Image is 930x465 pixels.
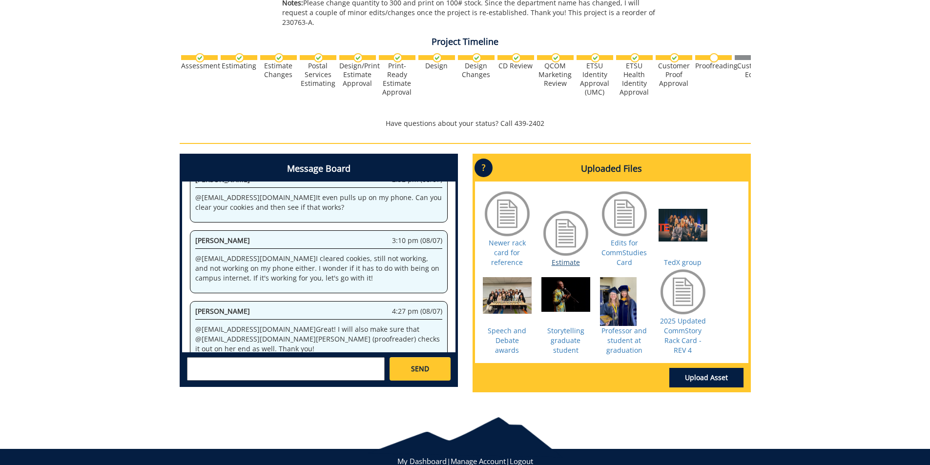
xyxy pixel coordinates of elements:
[418,61,455,70] div: Design
[187,357,385,381] textarea: messageToSend
[630,53,640,62] img: checkmark
[735,61,771,79] div: Customer Edits
[182,156,455,182] h4: Message Board
[664,258,702,267] a: TedX group
[392,236,442,245] span: 3:10 pm (08/07)
[314,53,323,62] img: checkmark
[195,324,442,354] p: @ [EMAIL_ADDRESS][DOMAIN_NAME] Great! I will also make sure that @ [EMAIL_ADDRESS][DOMAIN_NAME] [...
[339,61,376,88] div: Design/Print Estimate Approval
[235,53,244,62] img: checkmark
[195,254,442,283] p: @ [EMAIL_ADDRESS][DOMAIN_NAME] I cleared cookies, still not working, and not working on my phone ...
[390,357,450,381] a: SEND
[393,53,402,62] img: checkmark
[660,316,706,355] a: 2025 Updated CommStory Rack Card - REV 4
[616,61,653,97] div: ETSU Health Identity Approval
[260,61,297,79] div: Estimate Changes
[709,53,719,62] img: no
[656,61,692,88] div: Customer Proof Approval
[475,156,748,182] h4: Uploaded Files
[669,368,744,387] a: Upload Asset
[180,37,751,47] h4: Project Timeline
[195,193,442,212] p: @ [EMAIL_ADDRESS][DOMAIN_NAME] It even pulls up on my phone. Can you clear your cookies and then ...
[195,53,205,62] img: checkmark
[379,61,415,97] div: Print-Ready Estimate Approval
[537,61,574,88] div: QCOM Marketing Review
[195,236,250,245] span: [PERSON_NAME]
[300,61,336,88] div: Postal Services Estimating
[670,53,679,62] img: checkmark
[181,61,218,70] div: Assessment
[512,53,521,62] img: checkmark
[180,119,751,128] p: Have questions about your status? Call 439-2402
[195,306,250,316] span: [PERSON_NAME]
[497,61,534,70] div: CD Review
[458,61,495,79] div: Design Changes
[475,159,493,177] p: ?
[601,326,647,355] a: Professor and student at graduation
[552,258,580,267] a: Estimate
[547,326,584,355] a: Storytelling graduate student
[591,53,600,62] img: checkmark
[472,53,481,62] img: checkmark
[221,61,257,70] div: Estimating
[274,53,284,62] img: checkmark
[392,306,442,316] span: 4:27 pm (08/07)
[577,61,613,97] div: ETSU Identity Approval (UMC)
[601,238,647,267] a: Edits for CommStudies Card
[695,61,732,70] div: Proofreading
[551,53,560,62] img: checkmark
[433,53,442,62] img: checkmark
[411,364,429,374] span: SEND
[488,326,526,355] a: Speech and Debate awards
[489,238,526,267] a: Newer rack card for reference
[353,53,363,62] img: checkmark
[195,175,250,184] span: [PERSON_NAME]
